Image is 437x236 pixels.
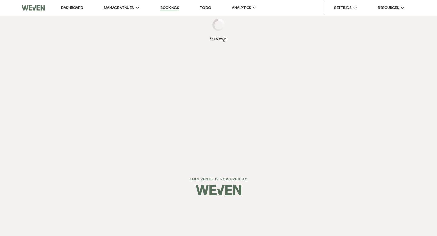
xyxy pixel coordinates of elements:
span: Analytics [232,5,251,11]
a: Bookings [160,5,179,11]
a: To Do [200,5,211,10]
span: Settings [334,5,351,11]
img: Weven Logo [196,179,241,201]
span: Resources [378,5,399,11]
span: Manage Venues [104,5,134,11]
span: Loading... [209,35,228,42]
a: Dashboard [61,5,83,10]
img: Weven Logo [22,2,45,14]
img: loading spinner [212,19,225,31]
